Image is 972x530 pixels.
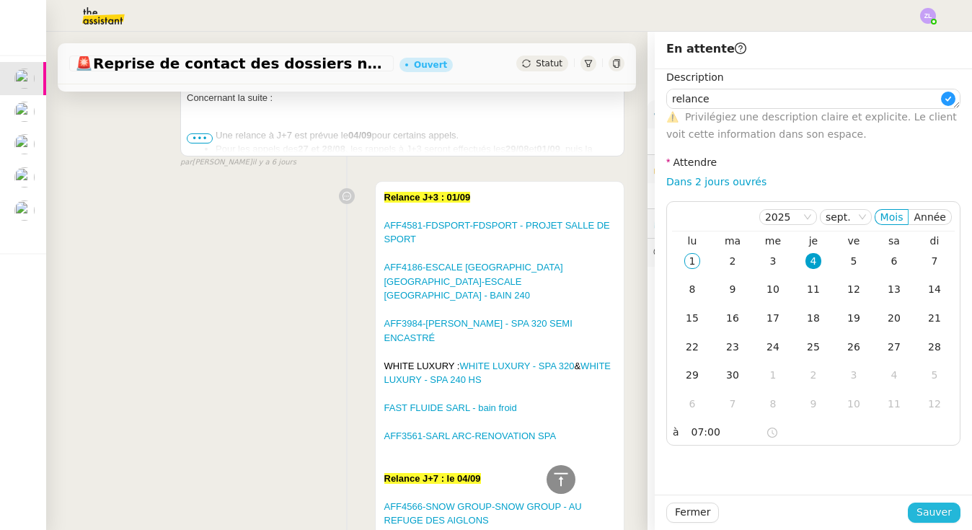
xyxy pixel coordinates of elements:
[672,304,712,333] td: 15/09/2025
[914,333,955,362] td: 28/09/2025
[216,142,618,170] li: Pour les appels des , les rappels à J+3 seront effectués les et , puis la prochaine relance à J+7...
[753,304,793,333] td: 17/09/2025
[874,247,914,276] td: 06/09/2025
[874,390,914,419] td: 11/10/2025
[187,133,213,143] span: •••
[180,156,193,169] span: par
[880,211,903,223] span: Mois
[384,318,573,343] a: AFF3984-[PERSON_NAME] - SPA 320 SEMI ENCASTRÉ
[753,390,793,419] td: 08/10/2025
[712,275,753,304] td: 09/09/2025
[216,128,618,143] li: Une relance à J+7 est prévue le pour certains appels.
[648,155,972,183] div: 🔐Données client
[805,367,821,383] div: 2
[927,367,942,383] div: 5
[805,281,821,297] div: 11
[180,156,296,169] small: [PERSON_NAME]
[834,234,874,247] th: ven.
[384,430,557,441] a: AFF3561-SARL ARC-RENOVATION SPA
[712,247,753,276] td: 02/09/2025
[927,310,942,326] div: 21
[920,8,936,24] img: svg
[886,310,902,326] div: 20
[914,234,955,247] th: dim.
[826,210,866,224] nz-select-item: sept.
[384,262,563,301] a: AFF4186-ESCALE [GEOGRAPHIC_DATA] [GEOGRAPHIC_DATA]-ESCALE [GEOGRAPHIC_DATA] - BAIN 240
[834,247,874,276] td: 05/09/2025
[666,111,679,123] span: ⚠️
[886,367,902,383] div: 4
[927,339,942,355] div: 28
[765,310,781,326] div: 17
[753,247,793,276] td: 03/09/2025
[666,42,746,56] span: En attente
[14,167,35,187] img: users%2FrZ9hsAwvZndyAxvpJrwIinY54I42%2Favatar%2FChatGPT%20Image%201%20aou%CC%82t%202025%2C%2011_1...
[348,130,372,141] strong: 04/09
[886,396,902,412] div: 11
[834,304,874,333] td: 19/09/2025
[672,390,712,419] td: 06/10/2025
[725,339,741,355] div: 23
[874,304,914,333] td: 20/09/2025
[765,281,781,297] div: 10
[725,310,741,326] div: 16
[14,102,35,122] img: users%2Fx9OnqzEMlAUNG38rkK8jkyzjKjJ3%2Favatar%2F1516609952611.jpeg
[846,396,862,412] div: 10
[765,396,781,412] div: 8
[653,247,777,258] span: 💬
[505,143,529,154] strong: 29/08
[672,333,712,362] td: 22/09/2025
[793,333,834,362] td: 25/09/2025
[916,504,952,521] span: Sauver
[648,239,972,267] div: 💬Commentaires 13
[712,333,753,362] td: 23/09/2025
[712,234,753,247] th: mar.
[846,310,862,326] div: 19
[793,275,834,304] td: 11/09/2025
[712,390,753,419] td: 07/10/2025
[793,234,834,247] th: jeu.
[666,176,766,187] a: Dans 2 jours ouvrés
[672,234,712,247] th: lun.
[648,209,972,237] div: ⏲️Tâches 348:48
[252,156,296,169] span: il y a 6 jours
[187,91,618,105] div: Concernant la suite :
[684,339,700,355] div: 22
[666,111,957,139] span: Privilégiez une description claire et explicite. Le client voit cette information dans son espace.
[765,339,781,355] div: 24
[75,56,388,71] span: Reprise de contact des dossiers non suivis
[672,247,712,276] td: 01/09/2025
[846,253,862,269] div: 5
[653,106,728,123] span: ⚙️
[805,396,821,412] div: 9
[384,473,481,484] strong: Relance J+7 : le 04/09
[672,275,712,304] td: 08/09/2025
[834,275,874,304] td: 12/09/2025
[725,367,741,383] div: 30
[75,55,93,72] span: 🚨
[536,58,562,69] span: Statut
[834,390,874,419] td: 10/10/2025
[648,100,972,128] div: ⚙️Procédures
[684,281,700,297] div: 8
[874,275,914,304] td: 13/09/2025
[14,200,35,221] img: users%2F0G3Vvnvi3TQv835PC6wL0iK4Q012%2Favatar%2F85e45ffa-4efd-43d5-9109-2e66efd3e965
[886,281,902,297] div: 13
[666,71,724,83] label: Description
[459,361,574,371] a: WHITE LUXURY - SPA 320
[753,361,793,390] td: 01/10/2025
[914,304,955,333] td: 21/09/2025
[846,281,862,297] div: 12
[684,396,700,412] div: 6
[725,281,741,297] div: 9
[384,220,610,245] a: AFF4581-FDSPORT-FDSPORT - PROJET SALLE DE SPORT
[675,504,710,521] span: Fermer
[927,396,942,412] div: 12
[793,361,834,390] td: 02/10/2025
[805,310,821,326] div: 18
[874,361,914,390] td: 04/10/2025
[914,247,955,276] td: 07/09/2025
[536,143,560,154] strong: 01/09
[765,210,811,224] nz-select-item: 2025
[793,247,834,276] td: 04/09/2025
